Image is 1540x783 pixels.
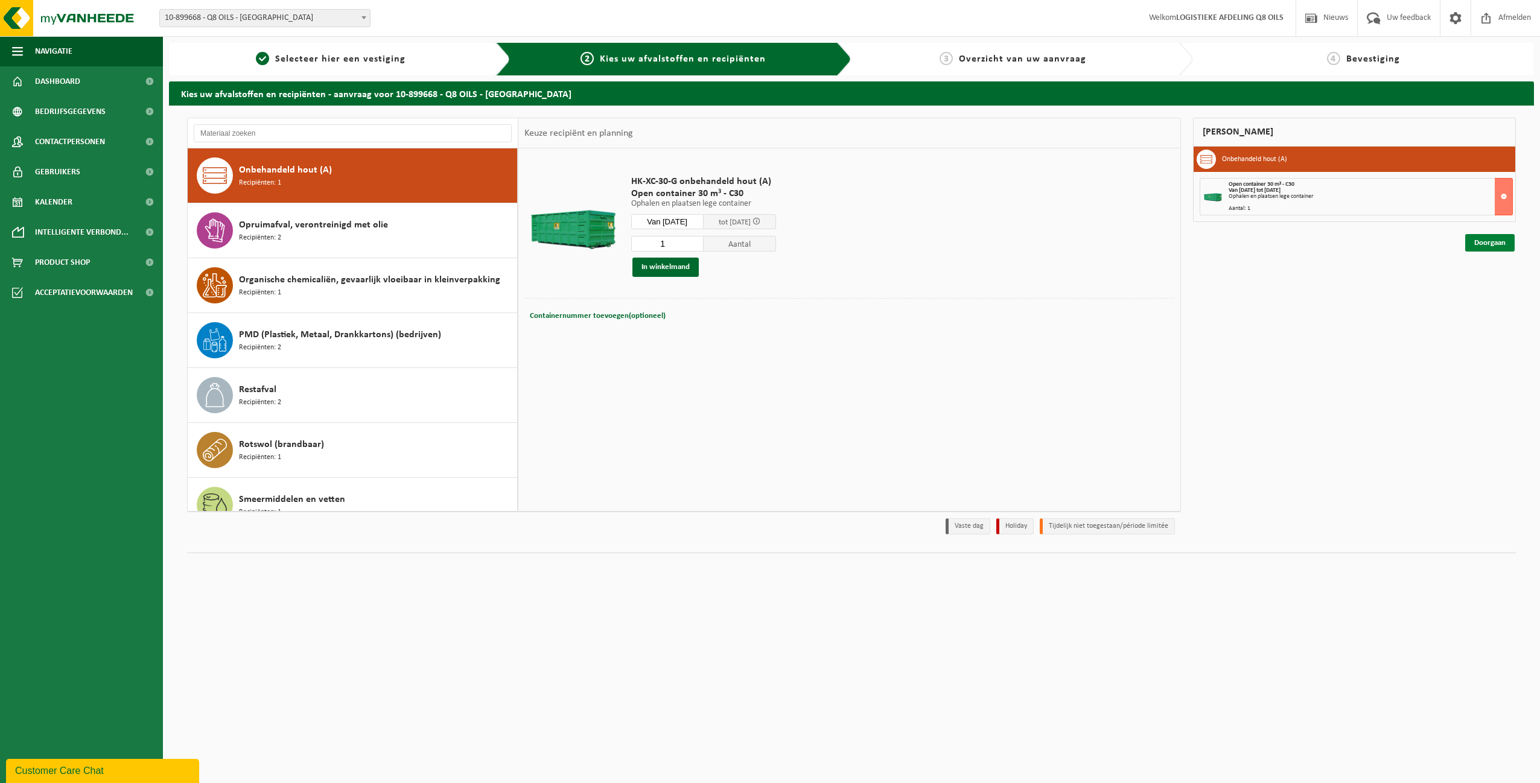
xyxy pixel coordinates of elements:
[239,492,345,507] span: Smeermiddelen en vetten
[996,518,1034,534] li: Holiday
[35,187,72,217] span: Kalender
[239,273,500,287] span: Organische chemicaliën, gevaarlijk vloeibaar in kleinverpakking
[1346,54,1400,64] span: Bevestiging
[631,200,776,208] p: Ophalen en plaatsen lege container
[35,157,80,187] span: Gebruikers
[239,232,281,244] span: Recipiënten: 2
[188,313,518,368] button: PMD (Plastiek, Metaal, Drankkartons) (bedrijven) Recipiënten: 2
[632,258,699,277] button: In winkelmand
[239,287,281,299] span: Recipiënten: 1
[631,176,776,188] span: HK-XC-30-G onbehandeld hout (A)
[719,218,751,226] span: tot [DATE]
[631,188,776,200] span: Open container 30 m³ - C30
[256,52,269,65] span: 1
[1176,13,1284,22] strong: LOGISTIEKE AFDELING Q8 OILS
[1222,150,1287,169] h3: Onbehandeld hout (A)
[530,312,666,320] span: Containernummer toevoegen(optioneel)
[239,452,281,463] span: Recipiënten: 1
[160,10,370,27] span: 10-899668 - Q8 OILS - ANTWERPEN
[35,36,72,66] span: Navigatie
[239,342,281,353] span: Recipiënten: 2
[239,177,281,189] span: Recipiënten: 1
[35,217,129,247] span: Intelligente verbond...
[194,124,512,142] input: Materiaal zoeken
[631,214,704,229] input: Selecteer datum
[6,756,202,783] iframe: chat widget
[1229,187,1281,194] strong: Van [DATE] tot [DATE]
[239,437,324,452] span: Rotswol (brandbaar)
[188,423,518,478] button: Rotswol (brandbaar) Recipiënten: 1
[188,368,518,423] button: Restafval Recipiënten: 2
[239,218,388,232] span: Opruimafval, verontreinigd met olie
[188,258,518,313] button: Organische chemicaliën, gevaarlijk vloeibaar in kleinverpakking Recipiënten: 1
[581,52,594,65] span: 2
[940,52,953,65] span: 3
[1229,181,1294,188] span: Open container 30 m³ - C30
[1193,118,1516,147] div: [PERSON_NAME]
[275,54,406,64] span: Selecteer hier een vestiging
[159,9,371,27] span: 10-899668 - Q8 OILS - ANTWERPEN
[239,507,281,518] span: Recipiënten: 1
[946,518,990,534] li: Vaste dag
[1040,518,1175,534] li: Tijdelijk niet toegestaan/période limitée
[600,54,766,64] span: Kies uw afvalstoffen en recipiënten
[1327,52,1340,65] span: 4
[518,118,639,148] div: Keuze recipiënt en planning
[239,328,441,342] span: PMD (Plastiek, Metaal, Drankkartons) (bedrijven)
[239,163,332,177] span: Onbehandeld hout (A)
[704,236,776,252] span: Aantal
[529,308,667,325] button: Containernummer toevoegen(optioneel)
[169,81,1534,105] h2: Kies uw afvalstoffen en recipiënten - aanvraag voor 10-899668 - Q8 OILS - [GEOGRAPHIC_DATA]
[35,127,105,157] span: Contactpersonen
[35,97,106,127] span: Bedrijfsgegevens
[239,397,281,408] span: Recipiënten: 2
[35,247,90,277] span: Product Shop
[35,66,80,97] span: Dashboard
[175,52,486,66] a: 1Selecteer hier een vestiging
[239,382,276,397] span: Restafval
[1229,194,1513,200] div: Ophalen en plaatsen lege container
[188,203,518,258] button: Opruimafval, verontreinigd met olie Recipiënten: 2
[959,54,1086,64] span: Overzicht van uw aanvraag
[188,148,518,203] button: Onbehandeld hout (A) Recipiënten: 1
[1229,206,1513,212] div: Aantal: 1
[1465,234,1515,252] a: Doorgaan
[188,478,518,533] button: Smeermiddelen en vetten Recipiënten: 1
[35,277,133,308] span: Acceptatievoorwaarden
